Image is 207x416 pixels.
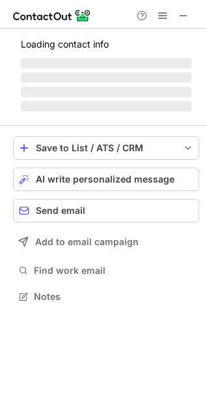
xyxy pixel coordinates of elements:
button: save-profile-one-click [13,136,199,160]
span: ‌ [21,87,191,97]
button: Notes [13,288,199,306]
img: ContactOut v5.3.10 [13,8,91,23]
span: Add to email campaign [35,237,139,247]
button: Find work email [13,261,199,280]
button: Send email [13,199,199,222]
button: Add to email campaign [13,230,199,254]
span: Notes [34,291,194,303]
span: Send email [36,205,85,216]
span: ‌ [21,58,191,68]
button: AI write personalized message [13,168,199,191]
span: AI write personalized message [36,174,174,185]
p: Loading contact info [21,39,191,50]
span: ‌ [21,72,191,83]
span: ‌ [21,101,191,111]
div: Save to List / ATS / CRM [36,143,176,153]
span: Find work email [34,265,194,276]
